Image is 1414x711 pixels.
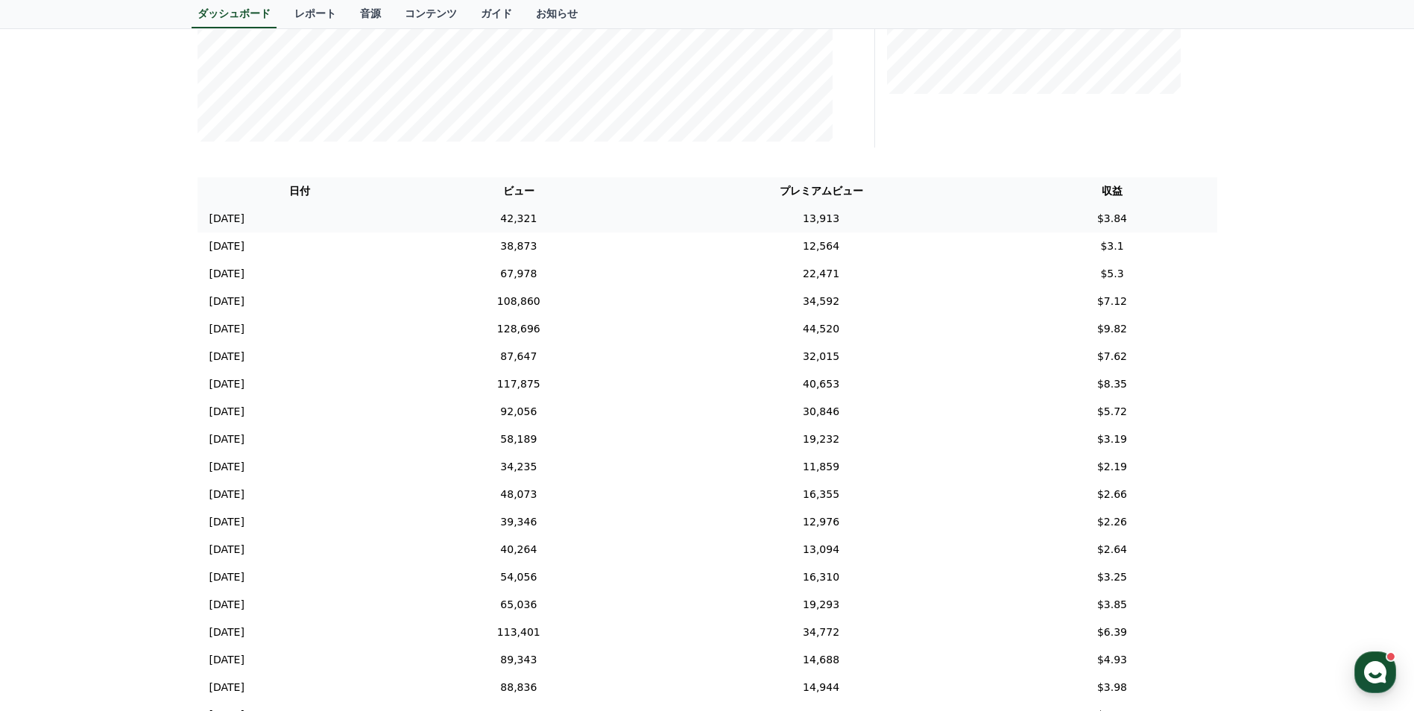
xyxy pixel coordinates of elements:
p: [DATE] [209,487,244,502]
td: 12,976 [635,508,1008,536]
p: [DATE] [209,625,244,640]
a: Settings [192,473,286,510]
td: 67,978 [403,260,635,288]
td: $3.98 [1007,674,1216,701]
td: 22,471 [635,260,1008,288]
td: 34,772 [635,619,1008,646]
td: $2.64 [1007,536,1216,563]
p: [DATE] [209,459,244,475]
td: 12,564 [635,233,1008,260]
td: $3.19 [1007,426,1216,453]
td: 89,343 [403,646,635,674]
p: [DATE] [209,211,244,227]
span: Settings [221,495,257,507]
td: 16,355 [635,481,1008,508]
p: [DATE] [209,376,244,392]
td: $2.66 [1007,481,1216,508]
td: 19,293 [635,591,1008,619]
th: 日付 [198,177,403,205]
td: 14,688 [635,646,1008,674]
td: 16,310 [635,563,1008,591]
td: $7.12 [1007,288,1216,315]
td: 30,846 [635,398,1008,426]
td: $2.26 [1007,508,1216,536]
td: 14,944 [635,674,1008,701]
td: 11,859 [635,453,1008,481]
td: $7.62 [1007,343,1216,370]
td: 40,653 [635,370,1008,398]
p: [DATE] [209,404,244,420]
td: 54,056 [403,563,635,591]
td: $3.25 [1007,563,1216,591]
td: 128,696 [403,315,635,343]
p: [DATE] [209,680,244,695]
td: 32,015 [635,343,1008,370]
th: 収益 [1007,177,1216,205]
td: 88,836 [403,674,635,701]
a: Home [4,473,98,510]
td: 40,264 [403,536,635,563]
td: $8.35 [1007,370,1216,398]
td: 108,860 [403,288,635,315]
a: Messages [98,473,192,510]
td: $3.85 [1007,591,1216,619]
p: [DATE] [209,294,244,309]
td: 39,346 [403,508,635,536]
td: $2.19 [1007,453,1216,481]
td: $6.39 [1007,619,1216,646]
td: 13,913 [635,205,1008,233]
td: $5.3 [1007,260,1216,288]
td: $3.84 [1007,205,1216,233]
td: 42,321 [403,205,635,233]
td: 44,520 [635,315,1008,343]
td: 92,056 [403,398,635,426]
p: [DATE] [209,514,244,530]
td: 113,401 [403,619,635,646]
td: $9.82 [1007,315,1216,343]
th: ビュー [403,177,635,205]
td: 117,875 [403,370,635,398]
td: 34,235 [403,453,635,481]
p: [DATE] [209,266,244,282]
p: [DATE] [209,238,244,254]
span: Messages [124,496,168,508]
p: [DATE] [209,321,244,337]
p: [DATE] [209,432,244,447]
td: 48,073 [403,481,635,508]
td: 65,036 [403,591,635,619]
p: [DATE] [209,569,244,585]
td: 34,592 [635,288,1008,315]
td: $5.72 [1007,398,1216,426]
td: $3.1 [1007,233,1216,260]
p: [DATE] [209,597,244,613]
p: [DATE] [209,542,244,557]
th: プレミアムビュー [635,177,1008,205]
td: 58,189 [403,426,635,453]
td: 13,094 [635,536,1008,563]
p: [DATE] [209,652,244,668]
td: $4.93 [1007,646,1216,674]
td: 38,873 [403,233,635,260]
td: 19,232 [635,426,1008,453]
p: [DATE] [209,349,244,364]
span: Home [38,495,64,507]
td: 87,647 [403,343,635,370]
